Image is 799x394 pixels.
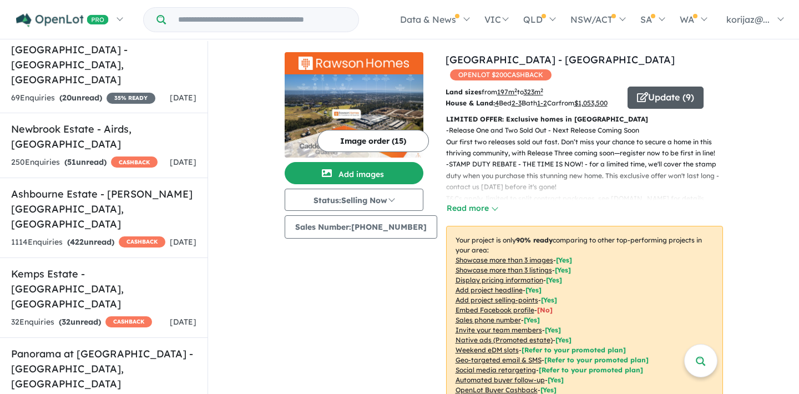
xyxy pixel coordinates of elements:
[67,237,114,247] strong: ( unread)
[446,125,732,159] p: - Release One and Two Sold Out - Next Release Coming Soon Our first two releases sold out fast. D...
[11,346,196,391] h5: Panorama at [GEOGRAPHIC_DATA] - [GEOGRAPHIC_DATA] , [GEOGRAPHIC_DATA]
[497,88,517,96] u: 197 m
[545,326,561,334] span: [ Yes ]
[11,156,158,169] div: 250 Enquir ies
[285,74,423,158] img: Caddens Hill Quarter Estate - Caddens
[546,276,562,284] span: [ Yes ]
[456,366,536,374] u: Social media retargeting
[170,317,196,327] span: [DATE]
[11,236,165,249] div: 1114 Enquir ies
[59,93,102,103] strong: ( unread)
[628,87,704,109] button: Update (9)
[456,256,553,264] u: Showcase more than 3 images
[11,266,196,311] h5: Kemps Estate - [GEOGRAPHIC_DATA] , [GEOGRAPHIC_DATA]
[119,236,165,247] span: CASHBACK
[522,346,626,354] span: [Refer to your promoted plan]
[62,93,72,103] span: 20
[11,316,152,329] div: 32 Enquir ies
[456,346,519,354] u: Weekend eDM slots
[555,266,571,274] span: [ Yes ]
[285,52,423,158] a: Caddens Hill Quarter Estate - Caddens LogoCaddens Hill Quarter Estate - Caddens
[456,326,542,334] u: Invite your team members
[456,266,552,274] u: Showcase more than 3 listings
[16,13,109,27] img: Openlot PRO Logo White
[170,157,196,167] span: [DATE]
[540,87,543,93] sup: 2
[317,130,429,152] button: Image order (15)
[456,306,534,314] u: Embed Facebook profile
[446,87,619,98] p: from
[456,356,542,364] u: Geo-targeted email & SMS
[67,157,76,167] span: 51
[285,162,423,184] button: Add images
[446,88,482,96] b: Land sizes
[11,122,196,151] h5: Newbrook Estate - Airds , [GEOGRAPHIC_DATA]
[107,93,155,104] span: 35 % READY
[574,99,608,107] u: $ 1,053,500
[289,57,419,70] img: Caddens Hill Quarter Estate - Caddens Logo
[446,159,732,204] p: - STAMP DUTY REBATE - THE TIME IS NOW! - for a limited time, we'll cover the stamp duty when you ...
[446,202,498,215] button: Read more
[456,376,545,384] u: Automated buyer follow-up
[456,316,521,324] u: Sales phone number
[70,237,84,247] span: 422
[517,88,543,96] span: to
[548,376,564,384] span: [Yes]
[524,316,540,324] span: [ Yes ]
[446,53,675,66] a: [GEOGRAPHIC_DATA] - [GEOGRAPHIC_DATA]
[11,92,155,105] div: 69 Enquir ies
[168,8,356,32] input: Try estate name, suburb, builder or developer
[512,99,522,107] u: 2-3
[726,14,770,25] span: korijaz@...
[524,88,543,96] u: 323 m
[537,306,553,314] span: [ No ]
[446,114,723,125] p: LIMITED OFFER: Exclusive homes in [GEOGRAPHIC_DATA]
[170,237,196,247] span: [DATE]
[11,186,196,231] h5: Ashbourne Estate - [PERSON_NAME][GEOGRAPHIC_DATA] , [GEOGRAPHIC_DATA]
[105,316,152,327] span: CASHBACK
[456,276,543,284] u: Display pricing information
[285,189,423,211] button: Status:Selling Now
[111,156,158,168] span: CASHBACK
[525,286,542,294] span: [ Yes ]
[446,99,495,107] b: House & Land:
[450,69,552,80] span: OPENLOT $ 200 CASHBACK
[64,157,107,167] strong: ( unread)
[456,286,523,294] u: Add project headline
[556,256,572,264] span: [ Yes ]
[495,99,499,107] u: 4
[446,98,619,109] p: Bed Bath Car from
[11,27,196,87] h5: [PERSON_NAME][GEOGRAPHIC_DATA] - [GEOGRAPHIC_DATA] , [GEOGRAPHIC_DATA]
[456,336,553,344] u: Native ads (Promoted estate)
[537,99,547,107] u: 1-2
[544,356,649,364] span: [Refer to your promoted plan]
[516,236,553,244] b: 90 % ready
[540,386,557,394] span: [Yes]
[514,87,517,93] sup: 2
[555,336,572,344] span: [Yes]
[456,386,538,394] u: OpenLot Buyer Cashback
[456,296,538,304] u: Add project selling-points
[285,215,437,239] button: Sales Number:[PHONE_NUMBER]
[59,317,101,327] strong: ( unread)
[541,296,557,304] span: [ Yes ]
[539,366,643,374] span: [Refer to your promoted plan]
[170,93,196,103] span: [DATE]
[62,317,70,327] span: 32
